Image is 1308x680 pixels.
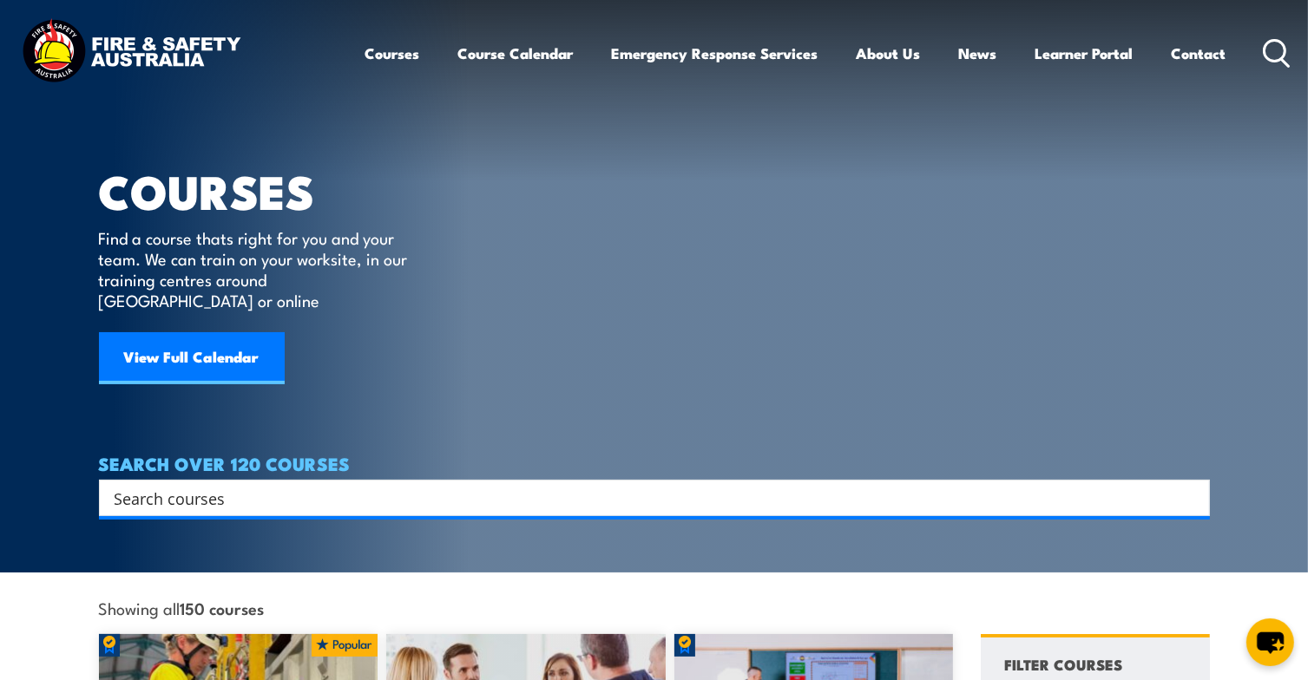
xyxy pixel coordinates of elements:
a: Learner Portal [1035,30,1134,76]
a: About Us [857,30,921,76]
span: Showing all [99,598,265,617]
h4: SEARCH OVER 120 COURSES [99,454,1210,473]
button: Search magnifier button [1180,486,1204,510]
button: chat-button [1246,618,1294,666]
form: Search form [118,486,1175,510]
h1: COURSES [99,170,433,211]
a: News [959,30,997,76]
a: Emergency Response Services [612,30,818,76]
a: Course Calendar [458,30,574,76]
a: Courses [365,30,420,76]
p: Find a course thats right for you and your team. We can train on your worksite, in our training c... [99,227,416,311]
a: View Full Calendar [99,332,285,384]
input: Search input [115,485,1172,511]
a: Contact [1172,30,1226,76]
strong: 150 courses [181,596,265,619]
h4: FILTER COURSES [1005,652,1123,676]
